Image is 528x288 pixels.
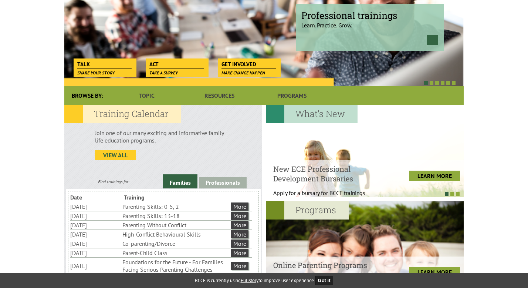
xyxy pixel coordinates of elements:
a: Topic [111,86,183,105]
a: More [231,202,248,211]
li: Parent-Child Class [122,248,230,257]
a: More [231,262,248,270]
span: Talk [77,60,132,68]
a: Families [163,174,197,188]
li: [DATE] [70,239,121,248]
a: More [231,221,248,229]
p: Apply for a bursary for BCCF trainings West... [273,189,384,204]
div: Browse By: [64,86,111,105]
li: Foundations for the Future - For Families Facing Serious Parenting Challenges [122,258,230,274]
li: Parenting Without Conflict [122,221,230,230]
li: [DATE] [70,221,121,230]
div: Find trainings for: [64,179,163,184]
li: Parenting Skills: 0-5, 2 [122,202,230,211]
a: LEARN MORE [409,267,460,277]
li: [DATE] [70,230,121,239]
h4: New ECE Professional Development Bursaries [273,164,384,183]
a: Get Involved Make change happen [218,58,280,69]
a: view all [95,150,136,160]
p: Join one of our many exciting and informative family life education programs. [95,129,231,144]
h2: Programs [266,201,349,220]
a: More [231,212,248,220]
a: More [231,240,248,248]
li: High-Conflict Behavioural Skills [122,230,230,239]
h4: Online Parenting Programs [273,260,384,270]
a: Resources [183,86,255,105]
li: Date [70,193,122,202]
li: [DATE] [70,248,121,257]
h2: What's New [266,105,358,123]
a: Programs [256,86,328,105]
p: Learn. Practice. Grow. [301,15,438,29]
span: Professional trainings [301,9,438,21]
span: Act [149,60,204,68]
span: Take a survey [149,70,178,76]
a: Professionals [199,177,247,188]
a: More [231,230,248,238]
button: Got it [315,276,334,285]
a: Act Take a survey [146,58,207,69]
span: Make change happen [221,70,265,76]
a: More [231,249,248,257]
span: Share your story [77,70,115,76]
a: Fullstory [241,277,258,284]
li: [DATE] [70,261,121,270]
a: LEARN MORE [409,171,460,181]
a: Talk Share your story [74,58,135,69]
li: [DATE] [70,211,121,220]
li: Co-parenting/Divorce [122,239,230,248]
li: Parenting Skills: 13-18 [122,211,230,220]
li: [DATE] [70,202,121,211]
li: Training [124,193,176,202]
h2: Training Calendar [64,105,181,123]
span: Get Involved [221,60,276,68]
